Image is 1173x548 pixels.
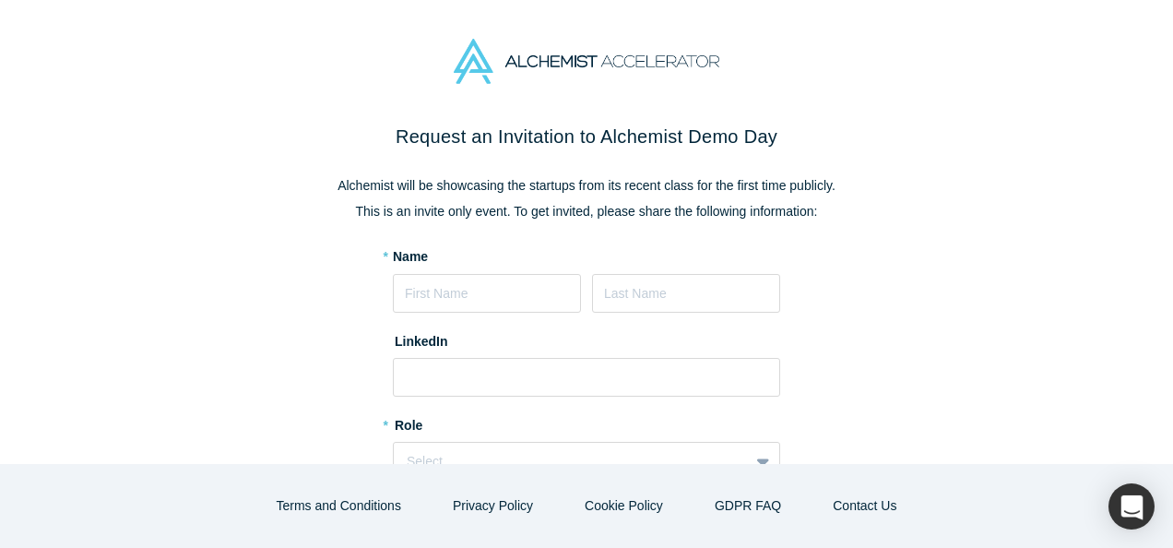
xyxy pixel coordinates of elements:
[257,490,421,522] button: Terms and Conditions
[433,490,552,522] button: Privacy Policy
[454,39,719,84] img: Alchemist Accelerator Logo
[592,274,780,313] input: Last Name
[695,490,800,522] a: GDPR FAQ
[393,410,780,435] label: Role
[199,176,974,196] p: Alchemist will be showcasing the startups from its recent class for the first time publicly.
[199,123,974,150] h2: Request an Invitation to Alchemist Demo Day
[393,326,448,351] label: LinkedIn
[813,490,916,522] button: Contact Us
[393,274,581,313] input: First Name
[565,490,682,522] button: Cookie Policy
[393,247,428,267] label: Name
[199,202,974,221] p: This is an invite only event. To get invited, please share the following information:
[407,452,736,471] div: Select...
